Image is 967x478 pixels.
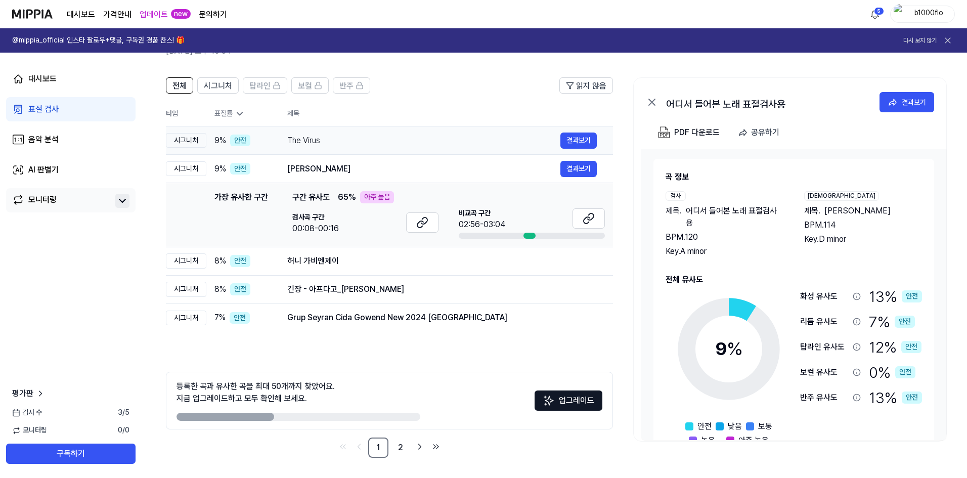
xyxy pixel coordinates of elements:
[459,219,505,231] div: 02:56-03:04
[360,191,394,203] div: 아주 높음
[338,191,356,203] span: 65 %
[140,9,168,21] a: 업데이트
[6,127,136,152] a: 음악 분석
[869,336,921,358] div: 12 %
[890,6,955,23] button: profileb1000flo
[6,158,136,182] a: AI 판별기
[576,80,606,92] span: 읽지 않음
[28,103,59,115] div: 표절 검사
[901,341,921,353] div: 안전
[734,122,787,143] button: 공유하기
[287,135,560,147] div: The Virus
[903,36,937,45] button: 다시 보지 않기
[204,80,232,92] span: 시그니처
[67,9,95,21] a: 대시보드
[166,77,193,94] button: 전체
[12,194,111,208] a: 모니터링
[287,163,560,175] div: [PERSON_NAME]
[352,440,366,454] a: Go to previous page
[804,191,879,201] div: [DEMOGRAPHIC_DATA]
[230,135,250,147] div: 안전
[243,77,287,94] button: 탑라인
[895,366,915,378] div: 안전
[800,290,849,302] div: 화성 유사도
[560,133,597,149] button: 결과보기
[869,8,881,20] img: 알림
[28,194,57,208] div: 모니터링
[197,77,239,94] button: 시그니처
[214,109,271,119] div: 표절률
[800,392,849,404] div: 반주 유사도
[177,380,335,405] div: 등록한 곡과 유사한 곡을 최대 50개까지 찾았어요. 지금 업그레이드하고 모두 확인해 보세요.
[292,212,339,223] span: 검사곡 구간
[287,312,597,324] div: Grup Seyran Cida Gowend New 2024 [GEOGRAPHIC_DATA]
[641,149,946,440] a: 곡 정보검사제목.어디서 들어본 노래 표절검사용BPM.120Key.A minor[DEMOGRAPHIC_DATA]제목.[PERSON_NAME]BPM.114Key.D minor전체...
[804,233,922,245] div: Key. D minor
[751,126,779,139] div: 공유하기
[429,440,443,454] a: Go to last page
[166,253,206,269] div: 시그니처
[166,102,206,126] th: 타입
[535,399,602,409] a: Sparkles업그레이드
[230,255,250,267] div: 안전
[459,208,505,219] span: 비교곡 구간
[666,245,784,257] div: Key. A minor
[543,395,555,407] img: Sparkles
[559,77,613,94] button: 읽지 않음
[800,366,849,378] div: 보컬 유사도
[902,392,922,404] div: 안전
[894,4,906,24] img: profile
[390,438,411,458] a: 2
[800,316,849,328] div: 리듬 유사도
[800,341,849,353] div: 탑라인 유사도
[758,420,772,432] span: 보통
[666,231,784,243] div: BPM. 120
[6,444,136,464] button: 구독하기
[292,223,339,235] div: 00:08-00:16
[6,67,136,91] a: 대시보드
[166,161,206,177] div: 시그니처
[214,191,268,239] div: 가장 유사한 구간
[697,420,712,432] span: 안전
[560,161,597,177] button: 결과보기
[118,425,129,436] span: 0 / 0
[909,8,948,19] div: b1000flo
[230,283,250,295] div: 안전
[166,311,206,326] div: 시그니처
[869,311,915,332] div: 7 %
[12,387,46,400] a: 평가판
[368,438,388,458] a: 1
[666,205,682,229] span: 제목 .
[230,312,250,324] div: 안전
[172,80,187,92] span: 전체
[28,164,59,176] div: AI 판별기
[287,255,597,267] div: 허니 가비엔제이
[804,219,922,231] div: BPM. 114
[166,282,206,297] div: 시그니처
[339,80,354,92] span: 반주
[666,171,922,183] h2: 곡 정보
[298,80,312,92] span: 보컬
[666,274,922,286] h2: 전체 유사도
[727,338,743,360] span: %
[715,335,743,363] div: 9
[28,73,57,85] div: 대시보드
[880,92,934,112] a: 결과보기
[287,283,597,295] div: 긴장 - 아프다고_[PERSON_NAME]
[12,408,42,418] span: 검사 수
[666,96,868,108] div: 어디서 들어본 노래 표절검사용
[656,122,722,143] button: PDF 다운로드
[6,97,136,121] a: 표절 검사
[103,9,131,21] a: 가격안내
[728,420,742,432] span: 낮음
[166,133,206,148] div: 시그니처
[292,191,330,203] span: 구간 유사도
[895,316,915,328] div: 안전
[12,387,33,400] span: 평가판
[166,438,613,458] nav: pagination
[535,390,602,411] button: 업그레이드
[867,6,883,22] button: 알림5
[666,191,686,201] div: 검사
